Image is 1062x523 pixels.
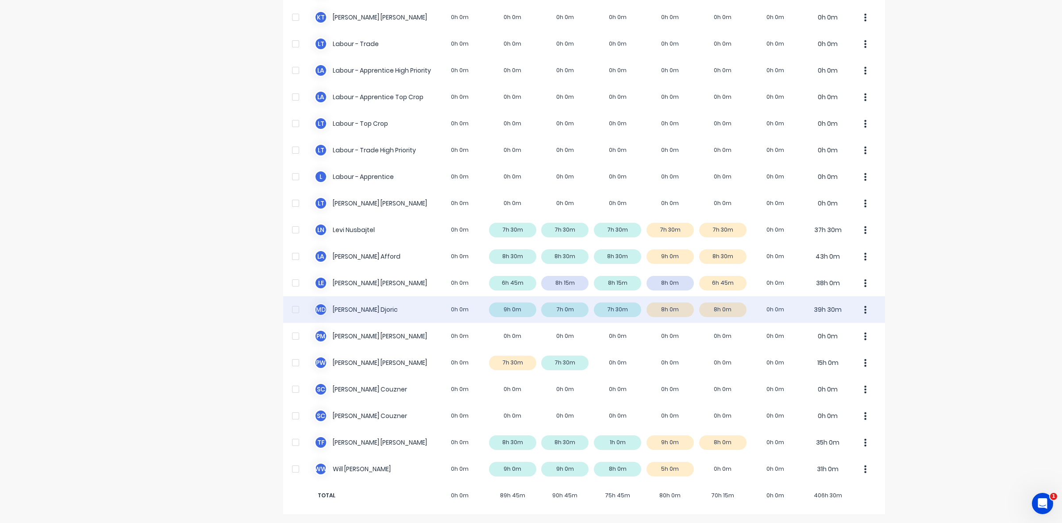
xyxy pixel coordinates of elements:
[539,492,592,500] span: 90h 45m
[1032,493,1053,514] iframe: Intercom live chat
[314,492,434,500] span: TOTAL
[801,492,854,500] span: 406h 30m
[696,492,749,500] span: 70h 15m
[591,492,644,500] span: 75h 45m
[749,492,802,500] span: 0h 0m
[434,492,486,500] span: 0h 0m
[486,492,539,500] span: 89h 45m
[644,492,696,500] span: 80h 0m
[1050,493,1057,500] span: 1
